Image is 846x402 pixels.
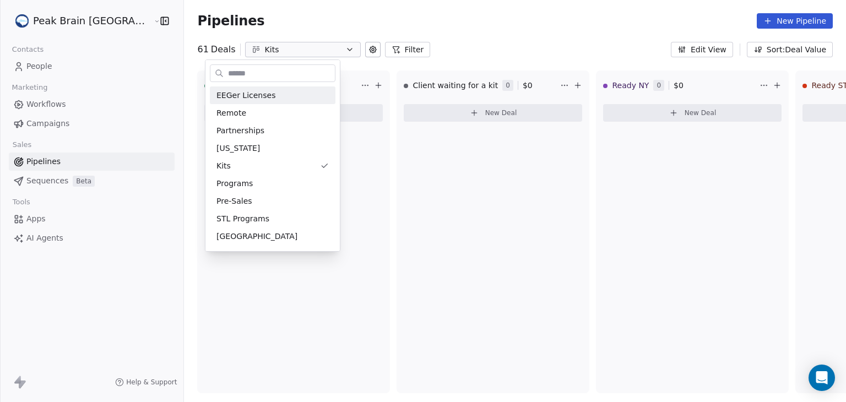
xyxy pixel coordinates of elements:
span: Remote [216,107,246,119]
span: Kits [216,160,231,172]
span: [GEOGRAPHIC_DATA] [216,231,297,242]
span: Partnerships [216,125,264,137]
span: Pre-Sales [216,195,252,207]
span: EEGer Licenses [216,90,275,101]
div: Suggestions [210,86,335,263]
span: Programs [216,178,253,189]
span: STL Programs [216,213,269,225]
span: [US_STATE] [216,143,260,154]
